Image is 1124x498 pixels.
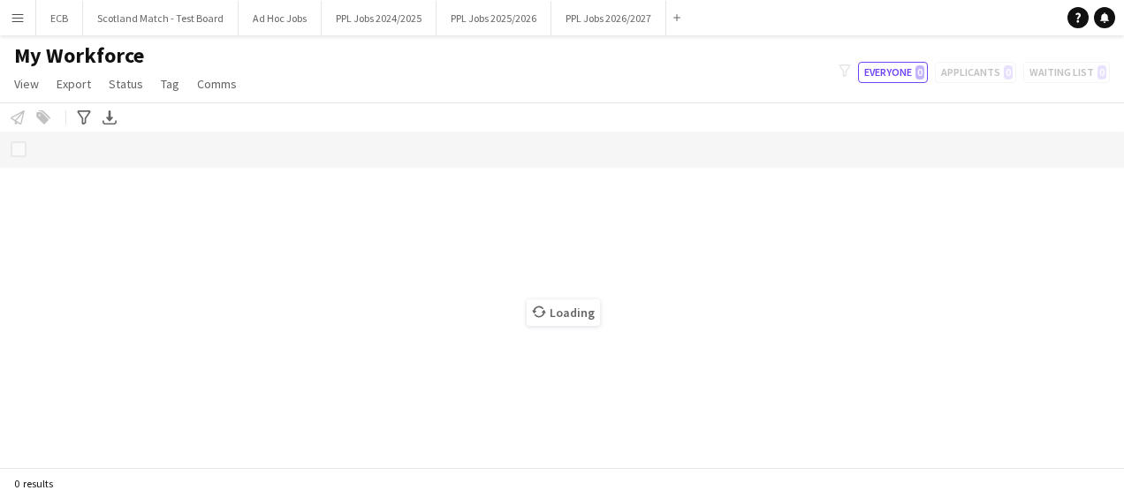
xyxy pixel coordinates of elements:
button: ECB [36,1,83,35]
app-action-btn: Export XLSX [99,107,120,128]
a: Status [102,72,150,95]
button: PPL Jobs 2024/2025 [322,1,437,35]
span: Loading [527,299,600,326]
a: Export [49,72,98,95]
app-action-btn: Advanced filters [73,107,95,128]
a: View [7,72,46,95]
button: PPL Jobs 2025/2026 [437,1,551,35]
button: Everyone0 [858,62,928,83]
span: Comms [197,76,237,92]
button: Scotland Match - Test Board [83,1,239,35]
span: 0 [915,65,924,79]
a: Tag [154,72,186,95]
span: Tag [161,76,179,92]
span: My Workforce [14,42,144,69]
span: Status [109,76,143,92]
a: Comms [190,72,244,95]
span: Export [57,76,91,92]
button: Ad Hoc Jobs [239,1,322,35]
button: PPL Jobs 2026/2027 [551,1,666,35]
span: View [14,76,39,92]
